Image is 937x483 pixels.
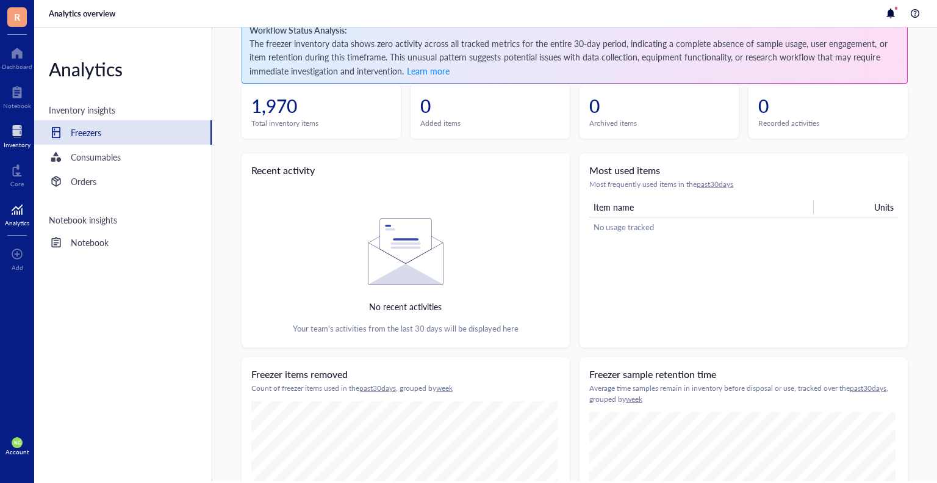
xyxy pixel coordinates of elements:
[5,448,29,456] div: Account
[626,394,642,404] u: week
[5,200,29,227] a: Analytics
[436,383,453,393] u: week
[34,103,212,115] div: Inventory insights
[251,118,391,129] div: Total inventory items
[4,122,31,148] a: Inventory
[589,118,729,129] div: Archived items
[3,102,31,109] div: Notebook
[594,222,654,233] div: No usage tracked
[34,230,212,255] a: Notebook
[589,163,660,178] div: Most used items
[71,126,101,139] div: Freezers
[2,63,32,70] div: Dashboard
[3,82,31,109] a: Notebook
[589,197,814,217] th: Item name
[251,367,348,382] div: Freezer items removed
[697,179,733,189] u: past 30 days
[34,120,212,145] a: Freezers
[589,383,898,405] div: Average time samples remain in inventory before disposal or use, tracked over the , grouped by
[589,367,716,382] div: Freezer sample retention time
[10,161,24,187] a: Core
[14,9,20,24] span: R
[420,93,560,118] div: 0
[71,150,121,164] div: Consumables
[10,180,24,187] div: Core
[12,264,23,271] div: Add
[14,440,20,445] span: NG
[874,201,894,213] span: Units
[369,300,442,313] div: No recent activities
[758,118,898,129] div: Recorded activities
[251,383,560,394] div: Count of freezer items used in the , grouped by
[589,179,898,190] div: Most frequently used items in the
[368,218,443,285] img: Empty state
[407,65,450,77] span: Learn more
[4,141,31,148] div: Inventory
[251,93,391,118] div: 1,970
[406,64,450,78] button: Learn more
[589,93,729,118] div: 0
[34,145,212,169] a: Consumables
[2,43,32,70] a: Dashboard
[850,383,886,393] u: past 30 days
[758,93,898,118] div: 0
[34,213,212,225] div: Notebook insights
[251,163,315,178] div: Recent activity
[71,236,109,249] div: Notebook
[359,383,396,393] u: past 30 days
[250,23,900,78] div: The freezer inventory data shows zero activity across all tracked metrics for the entire 30-day p...
[34,169,212,194] a: Orders
[420,118,560,129] div: Added items
[49,8,118,19] a: Analytics overview
[34,57,212,81] div: Analytics
[71,175,96,188] div: Orders
[5,219,29,227] div: Analytics
[250,23,900,37] div: Workflow Status Analysis:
